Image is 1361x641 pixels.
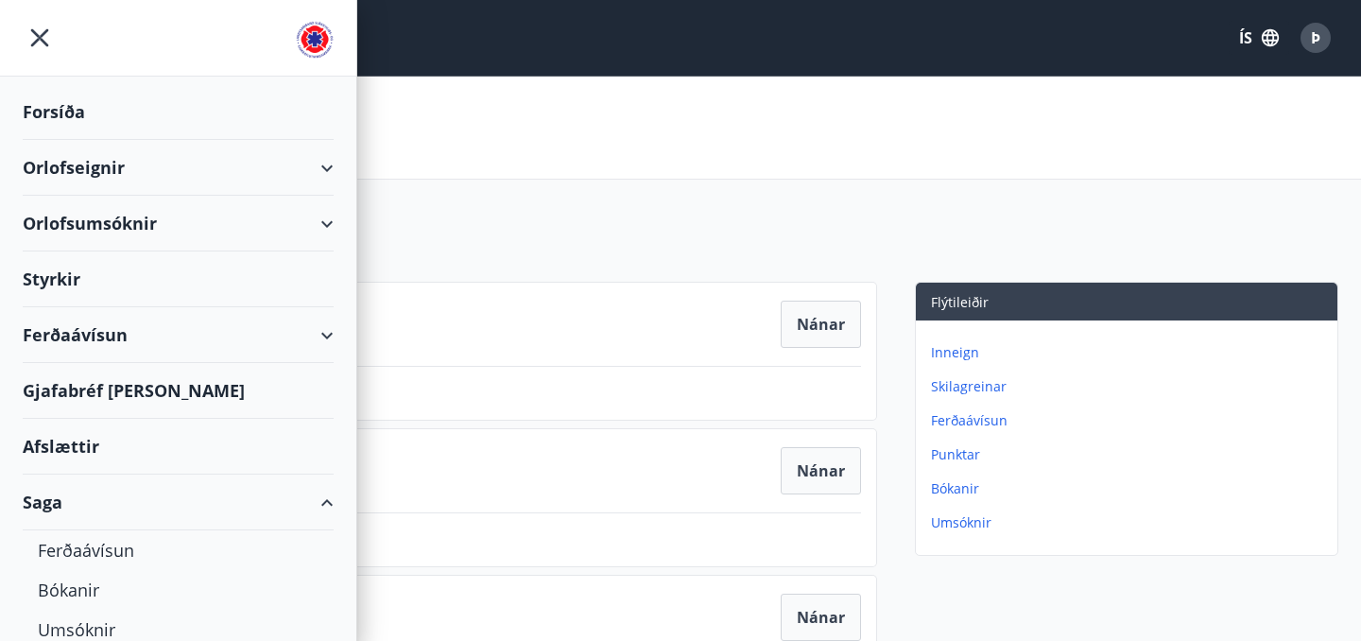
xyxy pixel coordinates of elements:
[1293,15,1338,61] button: Þ
[781,594,861,641] button: Nánar
[931,411,1330,430] p: Ferðaávísun
[23,307,334,363] div: Ferðaávísun
[23,196,334,251] div: Orlofsumsóknir
[931,445,1330,464] p: Punktar
[931,293,989,311] span: Flýtileiðir
[931,343,1330,362] p: Inneign
[1229,21,1289,55] button: ÍS
[931,513,1330,532] p: Umsóknir
[23,251,334,307] div: Styrkir
[781,447,861,494] button: Nánar
[38,530,319,570] div: Ferðaávísun
[38,570,319,610] div: Bókanir
[781,301,861,348] button: Nánar
[23,21,57,55] button: menu
[931,479,1330,498] p: Bókanir
[931,377,1330,396] p: Skilagreinar
[23,363,334,419] div: Gjafabréf [PERSON_NAME]
[23,140,334,196] div: Orlofseignir
[23,475,334,530] div: Saga
[1311,27,1320,48] span: Þ
[23,84,334,140] div: Forsíða
[23,419,334,475] div: Afslættir
[296,21,334,59] img: union_logo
